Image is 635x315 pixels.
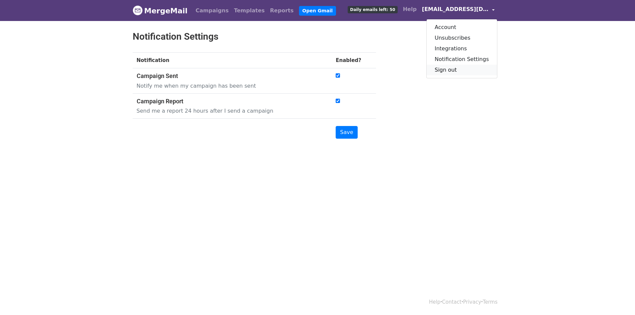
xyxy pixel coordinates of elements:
a: Open Gmail [299,6,336,16]
a: Terms [483,299,497,305]
p: Notify me when my campaign has been sent [137,82,321,89]
h5: Campaign Report [137,98,321,105]
a: Account [427,22,497,33]
img: MergeMail logo [133,5,143,15]
a: Reports [267,4,296,17]
a: Contact [442,299,461,305]
a: Help [429,299,440,305]
a: Templates [231,4,267,17]
h2: Notification Settings [133,31,376,42]
a: Daily emails left: 50 [345,3,400,16]
iframe: Chat Widget [602,283,635,315]
a: Sign out [427,65,497,75]
th: Notification [133,52,332,68]
a: Notification Settings [427,54,497,65]
th: Enabled? [332,52,376,68]
div: [EMAIL_ADDRESS][DOMAIN_NAME] [426,19,497,78]
h5: Campaign Sent [137,72,321,80]
a: MergeMail [133,4,188,18]
a: Integrations [427,43,497,54]
input: Save [336,126,357,139]
span: [EMAIL_ADDRESS][DOMAIN_NAME] [422,5,489,13]
span: Daily emails left: 50 [348,6,397,13]
a: Campaigns [193,4,231,17]
a: Privacy [463,299,481,305]
p: Send me a report 24 hours after I send a campaign [137,107,321,114]
a: Help [400,3,419,16]
div: Chat-Widget [602,283,635,315]
a: Unsubscribes [427,33,497,43]
a: [EMAIL_ADDRESS][DOMAIN_NAME] [419,3,497,18]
